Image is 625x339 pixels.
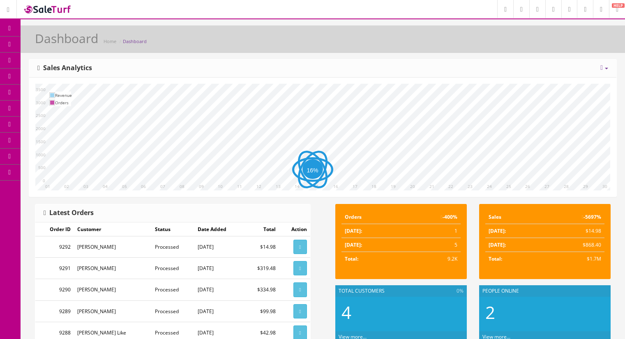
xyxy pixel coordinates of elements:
[293,240,307,254] a: View
[341,303,461,322] h2: 4
[35,222,74,236] td: Order ID
[152,258,194,279] td: Processed
[23,4,72,15] img: SaleTurf
[479,285,611,297] div: People Online
[194,300,244,322] td: [DATE]
[457,287,464,295] span: 0%
[152,222,194,236] td: Status
[489,227,506,234] strong: [DATE]:
[335,285,467,297] div: Total Customers
[612,3,625,8] span: HELP
[293,304,307,318] a: View
[74,279,152,300] td: [PERSON_NAME]
[35,258,74,279] td: 9291
[542,224,604,238] td: $14.98
[35,32,98,45] h1: Dashboard
[74,236,152,258] td: [PERSON_NAME]
[194,279,244,300] td: [DATE]
[345,241,362,248] strong: [DATE]:
[244,236,279,258] td: $14.98
[44,209,94,217] h3: Latest Orders
[152,300,194,322] td: Processed
[345,227,362,234] strong: [DATE]:
[293,282,307,297] a: View
[35,236,74,258] td: 9292
[74,222,152,236] td: Customer
[74,258,152,279] td: [PERSON_NAME]
[542,238,604,252] td: $868.40
[279,222,310,236] td: Action
[489,241,506,248] strong: [DATE]:
[123,38,147,44] a: Dashboard
[485,303,604,322] h2: 2
[74,300,152,322] td: [PERSON_NAME]
[104,38,116,44] a: Home
[244,300,279,322] td: $99.98
[542,210,604,224] td: -5697%
[345,255,358,262] strong: Total:
[194,222,244,236] td: Date Added
[152,236,194,258] td: Processed
[402,224,461,238] td: 1
[55,99,72,106] td: Orders
[402,252,461,266] td: 9.2K
[402,210,461,224] td: -400%
[485,210,542,224] td: Sales
[152,279,194,300] td: Processed
[194,258,244,279] td: [DATE]
[402,238,461,252] td: 5
[55,92,72,99] td: Revenue
[35,279,74,300] td: 9290
[194,236,244,258] td: [DATE]
[244,279,279,300] td: $334.98
[244,258,279,279] td: $319.48
[37,64,92,72] h3: Sales Analytics
[35,300,74,322] td: 9289
[542,252,604,266] td: $1.7M
[293,261,307,275] a: View
[341,210,402,224] td: Orders
[489,255,502,262] strong: Total:
[244,222,279,236] td: Total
